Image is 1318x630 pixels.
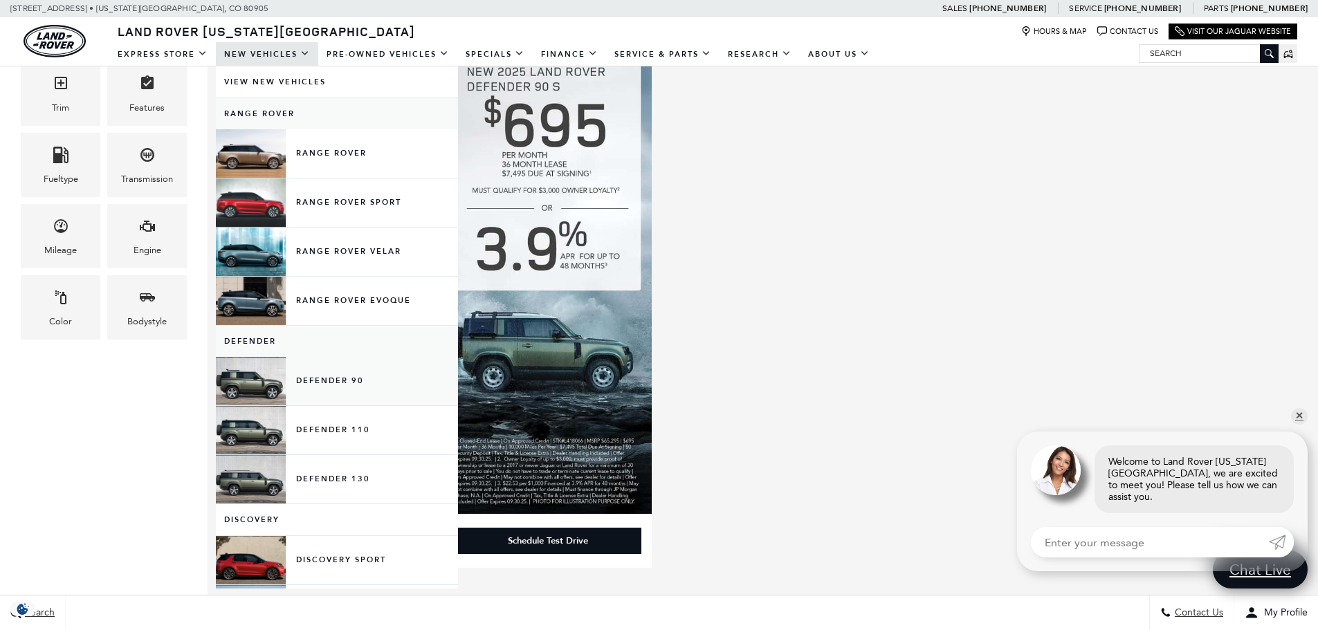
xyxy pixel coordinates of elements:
[1171,607,1223,619] span: Contact Us
[44,243,77,258] div: Mileage
[109,23,423,39] a: Land Rover [US_STATE][GEOGRAPHIC_DATA]
[121,172,173,187] div: Transmission
[109,42,878,66] nav: Main Navigation
[129,100,165,115] div: Features
[454,528,641,554] div: Schedule Test Drive
[216,178,458,227] a: Range Rover Sport
[216,228,458,276] a: Range Rover Velar
[44,172,78,187] div: Fueltype
[216,357,458,405] a: Defender 90
[1031,527,1269,557] input: Enter your message
[1231,3,1308,14] a: [PHONE_NUMBER]
[216,536,458,584] a: Discovery Sport
[216,129,458,178] a: Range Rover
[139,143,156,172] span: Transmission
[24,25,86,57] img: Land Rover
[21,133,100,197] div: FueltypeFueltype
[969,3,1046,14] a: [PHONE_NUMBER]
[139,214,156,243] span: Engine
[1021,26,1087,37] a: Hours & Map
[7,602,39,616] img: Opt-Out Icon
[1175,26,1291,37] a: Visit Our Jaguar Website
[24,25,86,57] a: land-rover
[107,61,187,125] div: FeaturesFeatures
[216,277,458,325] a: Range Rover Evoque
[109,42,216,66] a: EXPRESS STORE
[1234,595,1318,630] button: Open user profile menu
[53,71,69,100] span: Trim
[52,100,69,115] div: Trim
[10,3,268,13] a: [STREET_ADDRESS] • [US_STATE][GEOGRAPHIC_DATA], CO 80905
[1069,3,1101,13] span: Service
[7,602,39,616] section: Click to Open Cookie Consent Modal
[508,535,588,547] div: Schedule Test Drive
[800,42,878,66] a: About Us
[1031,445,1081,495] img: Agent profile photo
[1204,3,1229,13] span: Parts
[533,42,606,66] a: Finance
[53,214,69,243] span: Mileage
[216,326,458,357] a: Defender
[942,3,967,13] span: Sales
[1097,26,1158,37] a: Contact Us
[1269,527,1294,557] a: Submit
[1258,607,1308,619] span: My Profile
[720,42,800,66] a: Research
[53,143,69,172] span: Fueltype
[107,133,187,197] div: TransmissionTransmission
[139,71,156,100] span: Features
[318,42,457,66] a: Pre-Owned Vehicles
[457,42,533,66] a: Specials
[216,455,458,503] a: Defender 130
[216,406,458,454] a: Defender 110
[1095,445,1294,513] div: Welcome to Land Rover [US_STATE][GEOGRAPHIC_DATA], we are excited to meet you! Please tell us how...
[53,286,69,314] span: Color
[134,243,161,258] div: Engine
[443,39,652,514] img: defender 90 apr and lease offer at land rover colorado springs
[606,42,720,66] a: Service & Parts
[139,286,156,314] span: Bodystyle
[1104,3,1181,14] a: [PHONE_NUMBER]
[21,204,100,268] div: MileageMileage
[49,314,72,329] div: Color
[1139,45,1278,62] input: Search
[216,66,458,98] a: View New Vehicles
[21,61,100,125] div: TrimTrim
[21,275,100,340] div: ColorColor
[216,504,458,535] a: Discovery
[216,98,458,129] a: Range Rover
[127,314,167,329] div: Bodystyle
[107,204,187,268] div: EngineEngine
[216,42,318,66] a: New Vehicles
[118,23,415,39] span: Land Rover [US_STATE][GEOGRAPHIC_DATA]
[107,275,187,340] div: BodystyleBodystyle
